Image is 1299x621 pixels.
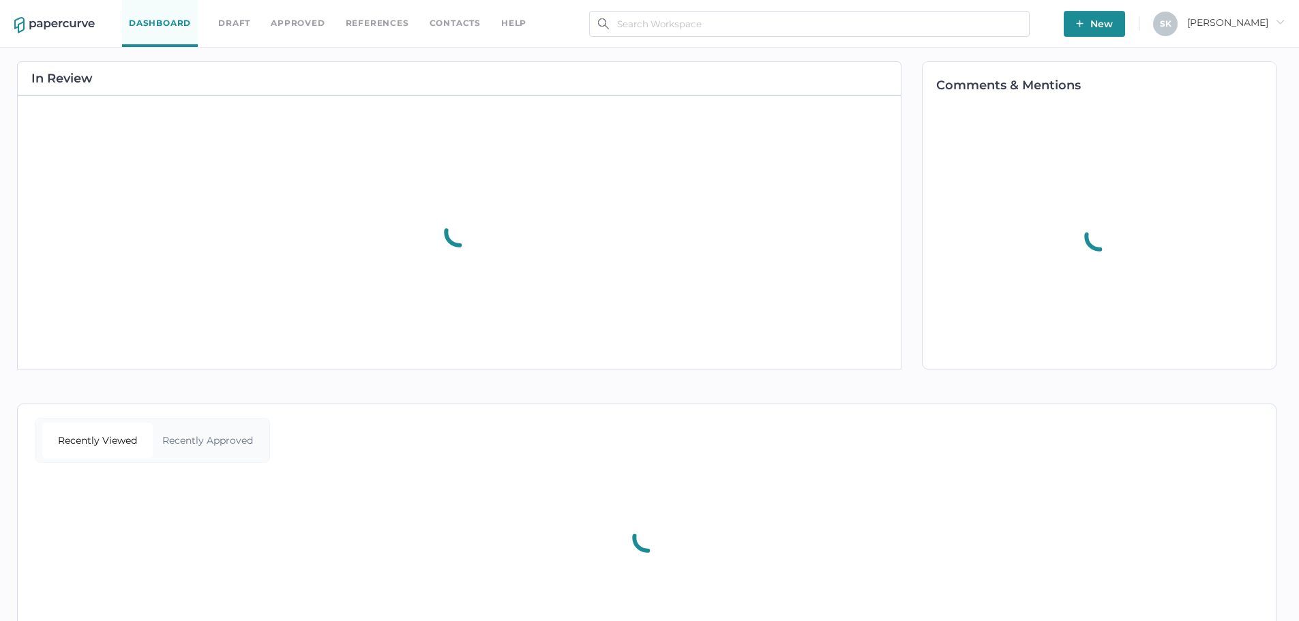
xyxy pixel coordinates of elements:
input: Search Workspace [589,11,1030,37]
div: animation [619,506,675,569]
div: animation [431,201,487,264]
img: plus-white.e19ec114.svg [1076,20,1084,27]
span: New [1076,11,1113,37]
img: papercurve-logo-colour.7244d18c.svg [14,17,95,33]
a: Approved [271,16,325,31]
div: animation [1071,205,1127,268]
button: New [1064,11,1125,37]
div: help [501,16,526,31]
h2: Comments & Mentions [936,79,1276,91]
i: arrow_right [1275,17,1285,27]
a: Contacts [430,16,481,31]
a: Draft [218,16,250,31]
img: search.bf03fe8b.svg [598,18,609,29]
h2: In Review [31,72,93,85]
a: References [346,16,409,31]
span: S K [1160,18,1171,29]
div: Recently Approved [153,423,263,458]
span: [PERSON_NAME] [1187,16,1285,29]
div: Recently Viewed [42,423,153,458]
